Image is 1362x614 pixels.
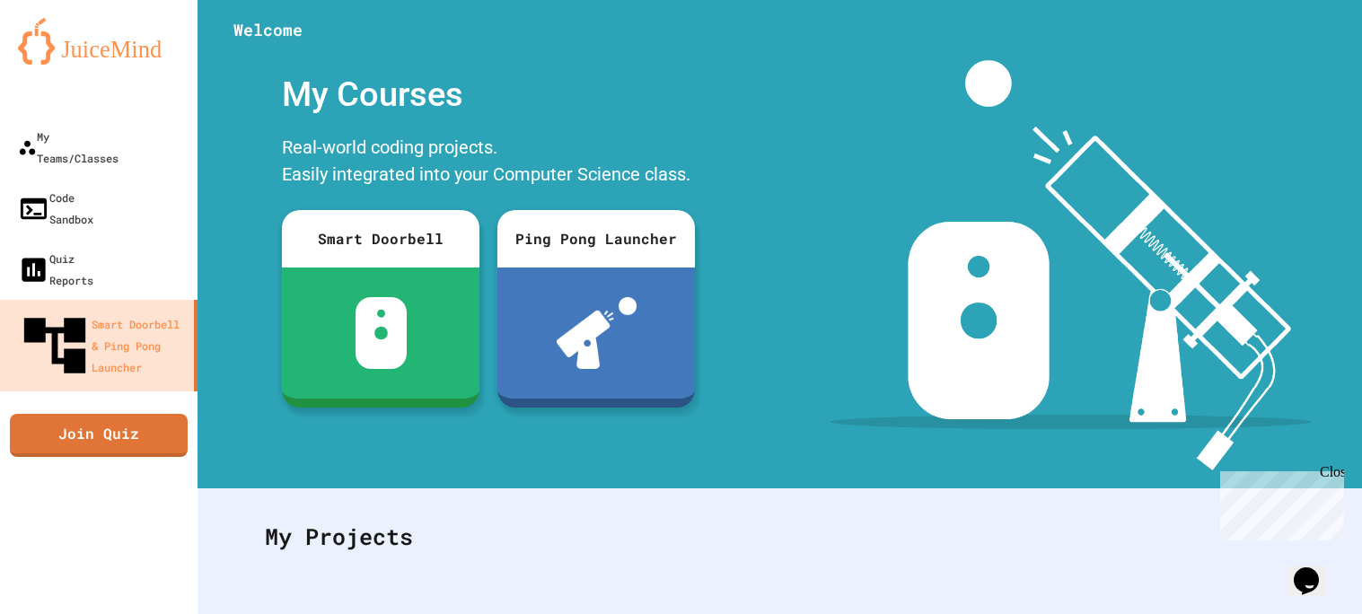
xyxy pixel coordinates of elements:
[18,309,187,382] div: Smart Doorbell & Ping Pong Launcher
[18,187,93,230] div: Code Sandbox
[247,502,1313,572] div: My Projects
[830,60,1312,470] img: banner-image-my-projects.png
[10,414,188,457] a: Join Quiz
[356,297,407,369] img: sdb-white.svg
[273,129,704,197] div: Real-world coding projects. Easily integrated into your Computer Science class.
[18,126,119,169] div: My Teams/Classes
[273,60,704,129] div: My Courses
[1287,542,1344,596] iframe: chat widget
[18,248,93,291] div: Quiz Reports
[1213,464,1344,540] iframe: chat widget
[7,7,124,114] div: Chat with us now!Close
[497,210,695,268] div: Ping Pong Launcher
[282,210,479,268] div: Smart Doorbell
[18,18,180,65] img: logo-orange.svg
[557,297,637,369] img: ppl-with-ball.png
